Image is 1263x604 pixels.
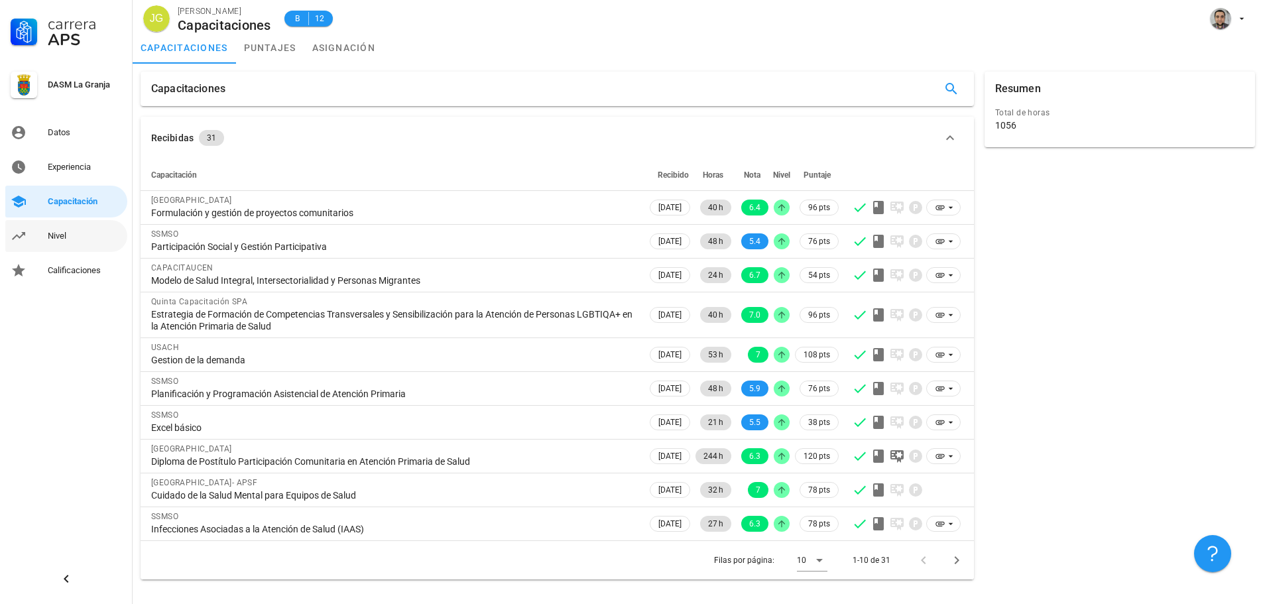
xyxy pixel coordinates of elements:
[808,483,830,497] span: 78 pts
[151,241,636,253] div: Participación Social y Gestión Participativa
[236,32,304,64] a: puntajes
[658,483,682,497] span: [DATE]
[995,106,1244,119] div: Total de horas
[771,159,792,191] th: Nivel
[658,516,682,531] span: [DATE]
[1210,8,1231,29] div: avatar
[749,307,760,323] span: 7.0
[151,196,232,205] span: [GEOGRAPHIC_DATA]
[749,233,760,249] span: 5.4
[141,117,974,159] button: Recibidas 31
[658,449,682,463] span: [DATE]
[792,159,841,191] th: Puntaje
[151,131,194,145] div: Recibidas
[749,516,760,532] span: 6.3
[141,159,647,191] th: Capacitación
[5,220,127,252] a: Nivel
[945,548,969,572] button: Página siguiente
[744,170,760,180] span: Nota
[804,170,831,180] span: Puntaje
[5,255,127,286] a: Calificaciones
[749,200,760,215] span: 6.4
[304,32,384,64] a: asignación
[151,478,257,487] span: [GEOGRAPHIC_DATA]- APSF
[808,201,830,214] span: 96 pts
[48,80,122,90] div: DASM La Granja
[207,130,216,146] span: 31
[708,200,723,215] span: 40 h
[693,159,734,191] th: Horas
[708,347,723,363] span: 53 h
[151,523,636,535] div: Infecciones Asociadas a la Atención de Salud (IAAS)
[773,170,790,180] span: Nivel
[808,235,830,248] span: 76 pts
[133,32,236,64] a: capacitaciones
[5,186,127,217] a: Capacitación
[703,170,723,180] span: Horas
[151,343,179,352] span: USACH
[995,72,1041,106] div: Resumen
[151,297,247,306] span: Quinta Capacitación SPA
[804,348,830,361] span: 108 pts
[749,448,760,464] span: 6.3
[658,347,682,362] span: [DATE]
[151,444,232,453] span: [GEOGRAPHIC_DATA]
[48,231,122,241] div: Nivel
[151,354,636,366] div: Gestion de la demanda
[48,16,122,32] div: Carrera
[808,517,830,530] span: 78 pts
[734,159,771,191] th: Nota
[756,347,760,363] span: 7
[703,448,723,464] span: 244 h
[708,307,723,323] span: 40 h
[48,162,122,172] div: Experiencia
[5,151,127,183] a: Experiencia
[708,381,723,396] span: 48 h
[708,267,723,283] span: 24 h
[151,263,213,272] span: CAPACITAUCEN
[749,414,760,430] span: 5.5
[178,18,271,32] div: Capacitaciones
[708,414,723,430] span: 21 h
[708,233,723,249] span: 48 h
[151,410,178,420] span: SSMSO
[658,268,682,282] span: [DATE]
[708,516,723,532] span: 27 h
[658,200,682,215] span: [DATE]
[658,234,682,249] span: [DATE]
[151,388,636,400] div: Planificación y Programación Asistencial de Atención Primaria
[150,5,163,32] span: JG
[797,554,806,566] div: 10
[48,265,122,276] div: Calificaciones
[5,117,127,149] a: Datos
[749,381,760,396] span: 5.9
[151,489,636,501] div: Cuidado de la Salud Mental para Equipos de Salud
[749,267,760,283] span: 6.7
[995,119,1016,131] div: 1056
[658,170,689,180] span: Recibido
[151,274,636,286] div: Modelo de Salud Integral, Intersectorialidad y Personas Migrantes
[151,377,178,386] span: SSMSO
[48,196,122,207] div: Capacitación
[708,482,723,498] span: 32 h
[151,512,178,521] span: SSMSO
[658,381,682,396] span: [DATE]
[151,207,636,219] div: Formulación y gestión de proyectos comunitarios
[658,308,682,322] span: [DATE]
[647,159,693,191] th: Recibido
[804,450,830,463] span: 120 pts
[151,308,636,332] div: Estrategia de Formación de Competencias Transversales y Sensibilización para la Atención de Perso...
[178,5,271,18] div: [PERSON_NAME]
[151,422,636,434] div: Excel básico
[143,5,170,32] div: avatar
[48,32,122,48] div: APS
[48,127,122,138] div: Datos
[853,554,890,566] div: 1-10 de 31
[658,415,682,430] span: [DATE]
[151,72,225,106] div: Capacitaciones
[808,416,830,429] span: 38 pts
[151,455,636,467] div: Diploma de Postítulo Participación Comunitaria en Atención Primaria de Salud
[808,382,830,395] span: 76 pts
[797,550,827,571] div: 10Filas por página:
[714,541,827,579] div: Filas por página:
